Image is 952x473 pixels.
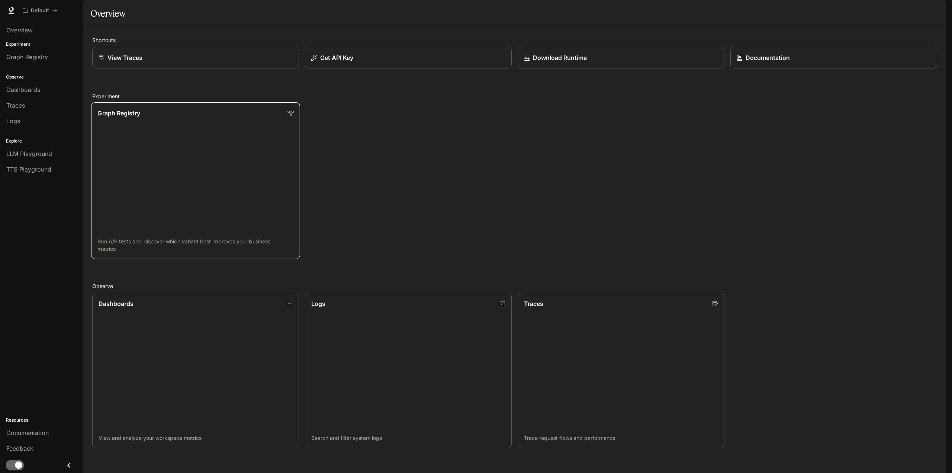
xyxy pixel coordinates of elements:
[305,47,512,68] button: Get API Key
[97,109,140,118] p: Graph Registry
[524,434,718,442] p: Trace request flows and performance
[91,102,300,259] a: Graph RegistryRun A/B tests and discover which variant best improves your business metrics
[99,299,134,308] p: Dashboards
[533,53,587,62] p: Download Runtime
[91,6,125,21] h1: Overview
[19,3,61,18] button: All workspaces
[92,282,937,290] h2: Observe
[311,434,505,442] p: Search and filter system logs
[518,293,724,448] a: TracesTrace request flows and performance
[31,7,49,14] p: Default
[311,299,325,308] p: Logs
[99,434,293,442] p: View and analyze your workspace metrics
[305,293,512,448] a: LogsSearch and filter system logs
[97,237,293,252] p: Run A/B tests and discover which variant best improves your business metrics
[107,53,142,62] p: View Traces
[730,47,937,68] a: Documentation
[92,36,937,44] h2: Shortcuts
[746,53,790,62] p: Documentation
[320,53,353,62] p: Get API Key
[518,47,724,68] a: Download Runtime
[92,293,299,448] a: DashboardsView and analyze your workspace metrics
[92,92,937,100] h2: Experiment
[92,47,299,68] a: View Traces
[524,299,543,308] p: Traces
